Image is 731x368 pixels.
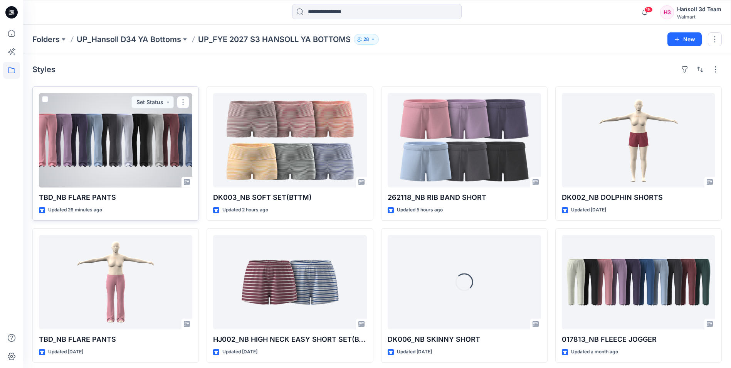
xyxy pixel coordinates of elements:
[48,206,102,214] p: Updated 26 minutes ago
[39,235,192,329] a: TBD_NB FLARE PANTS
[213,192,366,203] p: DK003_NB SOFT SET(BTTM)
[667,32,702,46] button: New
[562,192,715,203] p: DK002_NB DOLPHIN SHORTS
[198,34,351,45] p: UP_FYE 2027 S3 HANSOLL YA BOTTOMS
[213,93,366,187] a: DK003_NB SOFT SET(BTTM)
[388,334,541,345] p: DK006_NB SKINNY SHORT
[39,93,192,187] a: TBD_NB FLARE PANTS
[213,235,366,329] a: HJ002_NB HIGH NECK EASY SHORT SET(BTTM)
[222,206,268,214] p: Updated 2 hours ago
[32,65,55,74] h4: Styles
[222,348,257,356] p: Updated [DATE]
[39,192,192,203] p: TBD_NB FLARE PANTS
[363,35,369,44] p: 28
[677,14,721,20] div: Walmart
[562,93,715,187] a: DK002_NB DOLPHIN SHORTS
[571,348,618,356] p: Updated a month ago
[397,206,443,214] p: Updated 5 hours ago
[77,34,181,45] a: UP_Hansoll D34 YA Bottoms
[32,34,60,45] a: Folders
[644,7,653,13] span: 15
[571,206,606,214] p: Updated [DATE]
[397,348,432,356] p: Updated [DATE]
[213,334,366,345] p: HJ002_NB HIGH NECK EASY SHORT SET(BTTM)
[677,5,721,14] div: Hansoll 3d Team
[562,235,715,329] a: 017813_NB FLEECE JOGGER
[388,192,541,203] p: 262118_NB RIB BAND SHORT
[39,334,192,345] p: TBD_NB FLARE PANTS
[660,5,674,19] div: H3
[388,93,541,187] a: 262118_NB RIB BAND SHORT
[562,334,715,345] p: 017813_NB FLEECE JOGGER
[354,34,379,45] button: 28
[48,348,83,356] p: Updated [DATE]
